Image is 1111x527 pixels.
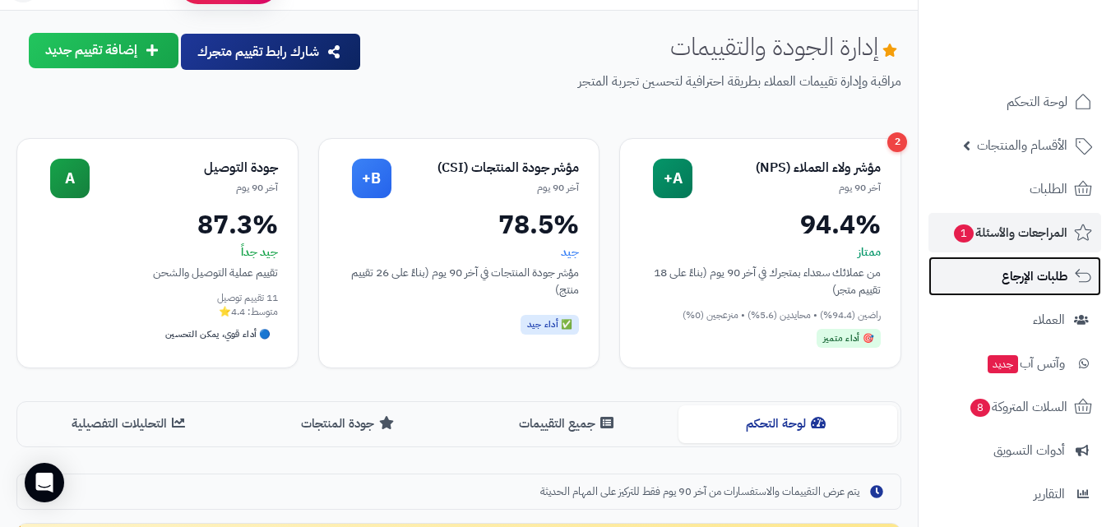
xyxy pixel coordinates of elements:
[977,134,1067,157] span: الأقسام والمنتجات
[1007,90,1067,113] span: لوحة التحكم
[37,264,278,281] div: تقييم عملية التوصيل والشحن
[459,405,678,442] button: جميع التقييمات
[37,211,278,238] div: 87.3%
[817,329,881,349] div: 🎯 أداء متميز
[653,159,692,198] div: A+
[928,82,1101,122] a: لوحة التحكم
[928,213,1101,252] a: المراجعات والأسئلة1
[50,159,90,198] div: A
[1033,308,1065,331] span: العملاء
[670,33,901,60] h1: إدارة الجودة والتقييمات
[391,159,580,178] div: مؤشر جودة المنتجات (CSI)
[928,344,1101,383] a: وآتس آبجديد
[692,181,881,195] div: آخر 90 يوم
[391,181,580,195] div: آخر 90 يوم
[521,315,580,335] div: ✅ أداء جيد
[90,181,278,195] div: آخر 90 يوم
[640,211,881,238] div: 94.4%
[970,399,990,417] span: 8
[352,159,391,198] div: B+
[90,159,278,178] div: جودة التوصيل
[928,431,1101,470] a: أدوات التسويق
[37,244,278,261] div: جيد جداً
[928,474,1101,514] a: التقارير
[988,355,1018,373] span: جديد
[25,463,64,502] div: Open Intercom Messenger
[887,132,907,152] div: 2
[37,291,278,319] div: 11 تقييم توصيل متوسط: 4.4⭐
[928,387,1101,427] a: السلات المتروكة8
[952,221,1067,244] span: المراجعات والأسئلة
[692,159,881,178] div: مؤشر ولاء العملاء (NPS)
[640,244,881,261] div: ممتاز
[954,224,974,243] span: 1
[29,33,178,68] button: إضافة تقييم جديد
[969,395,1067,418] span: السلات المتروكة
[159,325,277,344] div: 🔵 أداء قوي، يمكن التحسين
[339,264,580,298] div: مؤشر جودة المنتجات في آخر 90 يوم (بناءً على 26 تقييم منتج)
[640,264,881,298] div: من عملائك سعداء بمتجرك في آخر 90 يوم (بناءً على 18 تقييم متجر)
[928,257,1101,296] a: طلبات الإرجاع
[1002,265,1067,288] span: طلبات الإرجاع
[375,72,901,91] p: مراقبة وإدارة تقييمات العملاء بطريقة احترافية لتحسين تجربة المتجر
[339,211,580,238] div: 78.5%
[240,405,460,442] button: جودة المنتجات
[540,484,859,500] span: يتم عرض التقييمات والاستفسارات من آخر 90 يوم فقط للتركيز على المهام الحديثة
[678,405,898,442] button: لوحة التحكم
[1030,178,1067,201] span: الطلبات
[181,34,360,70] button: شارك رابط تقييم متجرك
[928,300,1101,340] a: العملاء
[1034,483,1065,506] span: التقارير
[993,439,1065,462] span: أدوات التسويق
[999,12,1095,47] img: logo-2.png
[21,405,240,442] button: التحليلات التفصيلية
[339,244,580,261] div: جيد
[928,169,1101,209] a: الطلبات
[986,352,1065,375] span: وآتس آب
[640,308,881,322] div: راضين (94.4%) • محايدين (5.6%) • منزعجين (0%)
